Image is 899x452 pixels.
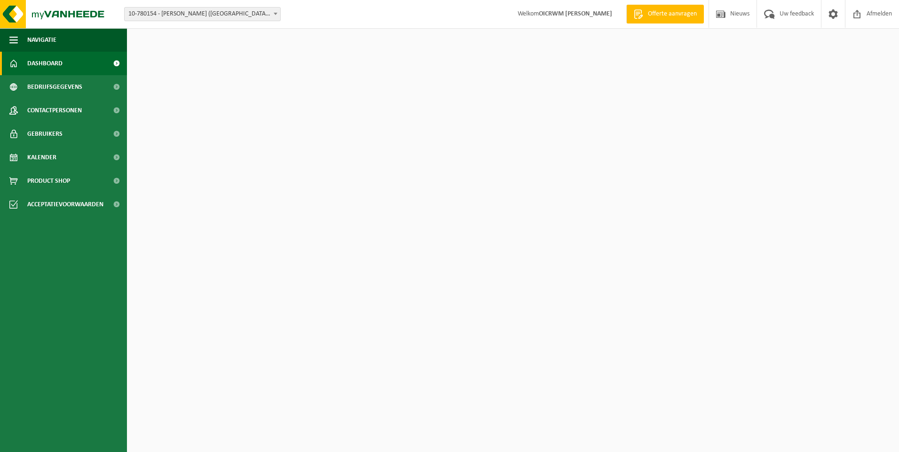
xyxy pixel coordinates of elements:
span: Navigatie [27,28,56,52]
span: Gebruikers [27,122,63,146]
span: Contactpersonen [27,99,82,122]
span: Dashboard [27,52,63,75]
span: Kalender [27,146,56,169]
span: 10-780154 - ROYAL SANDERS (BELGIUM) BV - IEPER [125,8,280,21]
span: Acceptatievoorwaarden [27,193,103,216]
span: Product Shop [27,169,70,193]
span: Bedrijfsgegevens [27,75,82,99]
strong: OICRWM [PERSON_NAME] [539,10,612,17]
a: Offerte aanvragen [626,5,704,23]
span: Offerte aanvragen [646,9,699,19]
span: 10-780154 - ROYAL SANDERS (BELGIUM) BV - IEPER [124,7,281,21]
